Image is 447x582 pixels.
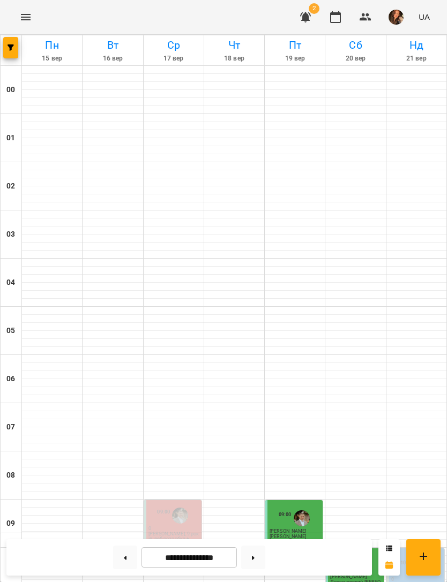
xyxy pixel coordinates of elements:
[270,528,306,534] span: [PERSON_NAME]
[206,37,263,54] h6: Чт
[6,325,15,337] h6: 05
[388,54,445,64] h6: 21 вер
[13,4,39,30] button: Menu
[6,421,15,433] h6: 07
[6,84,15,96] h6: 00
[206,54,263,64] h6: 18 вер
[157,508,170,516] label: 09:00
[6,180,15,192] h6: 02
[84,54,141,64] h6: 16 вер
[145,37,202,54] h6: Ср
[24,54,80,64] h6: 15 вер
[84,37,141,54] h6: Вт
[327,37,384,54] h6: Сб
[388,37,445,54] h6: Нд
[6,518,15,530] h6: 09
[148,526,199,531] p: 0
[266,37,323,54] h6: Пт
[279,511,292,518] label: 09:00
[145,54,202,64] h6: 17 вер
[309,3,319,14] span: 2
[6,373,15,385] h6: 06
[294,510,310,526] img: Очеретюк Тарас Євгенійович
[6,470,15,481] h6: 08
[266,54,323,64] h6: 19 вер
[327,54,384,64] h6: 20 вер
[419,11,430,22] span: UA
[414,7,434,27] button: UA
[6,132,15,144] h6: 01
[389,10,404,25] img: ab4009e934c7439b32ac48f4cd77c683.jpg
[24,37,80,54] h6: Пн
[6,277,15,289] h6: 04
[172,508,188,524] img: Очеретюк Тарас Євгенійович
[6,229,15,240] h6: 03
[148,532,199,541] p: [PERSON_NAME], 9 років, веб розробка +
